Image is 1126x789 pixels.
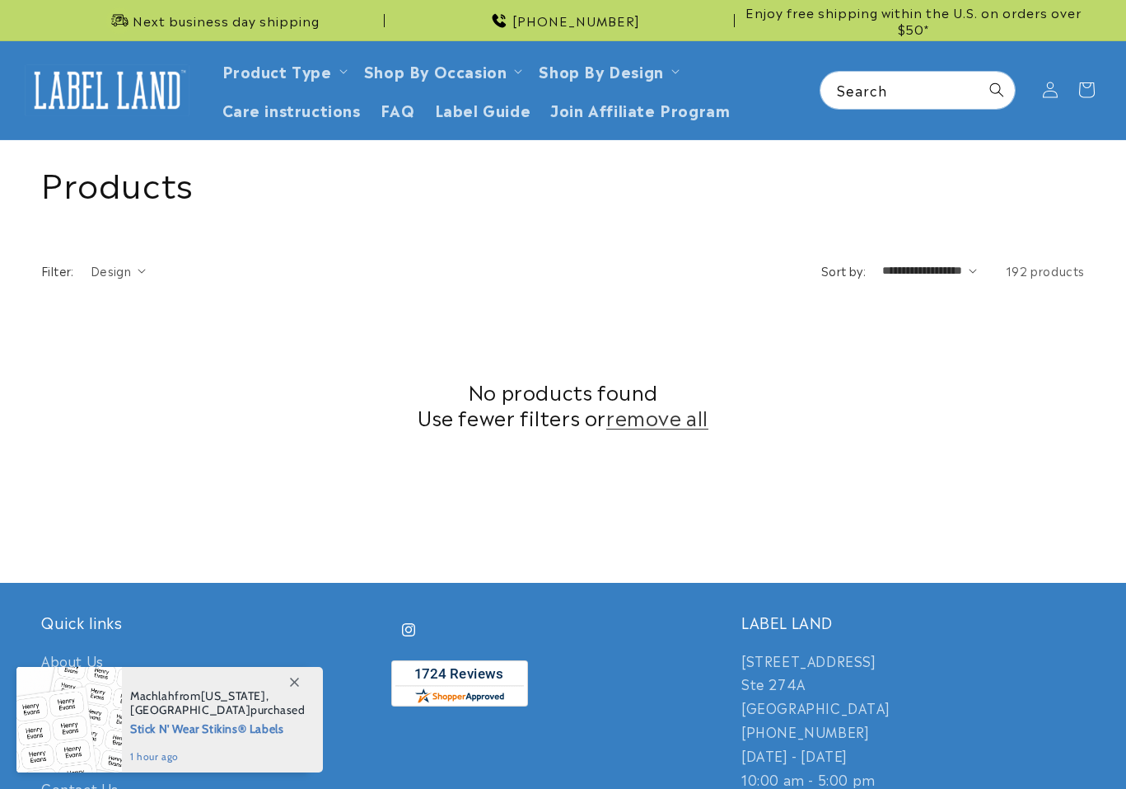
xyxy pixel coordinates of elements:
summary: Shop By Occasion [354,51,530,90]
span: [GEOGRAPHIC_DATA] [130,702,250,717]
span: Design [91,262,131,279]
span: Machlah [130,688,175,703]
span: Join Affiliate Program [550,100,730,119]
a: Shop By Design [539,59,663,82]
a: FAQ [371,90,425,129]
span: Enjoy free shipping within the U.S. on orders over $50* [741,4,1085,36]
span: Care instructions [222,100,361,119]
summary: Design (0 selected) [91,262,146,279]
label: Sort by: [821,262,866,279]
span: Shop By Occasion [364,61,507,80]
span: from , purchased [130,689,306,717]
span: 192 products [1006,262,1085,279]
h2: Filter: [41,262,74,279]
summary: Shop By Design [529,51,685,90]
a: Product Type [222,59,332,82]
a: Care instructions [213,90,371,129]
button: Search [979,72,1015,108]
h2: LABEL LAND [741,613,1085,632]
a: remove all [606,404,708,430]
span: Next business day shipping [133,12,320,29]
span: [PHONE_NUMBER] [512,12,640,29]
a: Join Affiliate Program [540,90,740,129]
span: [US_STATE] [201,688,266,703]
a: About Us [41,649,104,677]
h2: Quick links [41,613,385,632]
h1: Products [41,161,1085,204]
h2: No products found Use fewer filters or [41,378,1085,430]
img: Customer Reviews [391,660,528,707]
span: FAQ [381,100,415,119]
a: Label Guide [425,90,541,129]
span: Label Guide [435,100,531,119]
summary: Product Type [213,51,354,90]
img: Label Land [25,64,189,115]
a: Label Land [19,59,196,122]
